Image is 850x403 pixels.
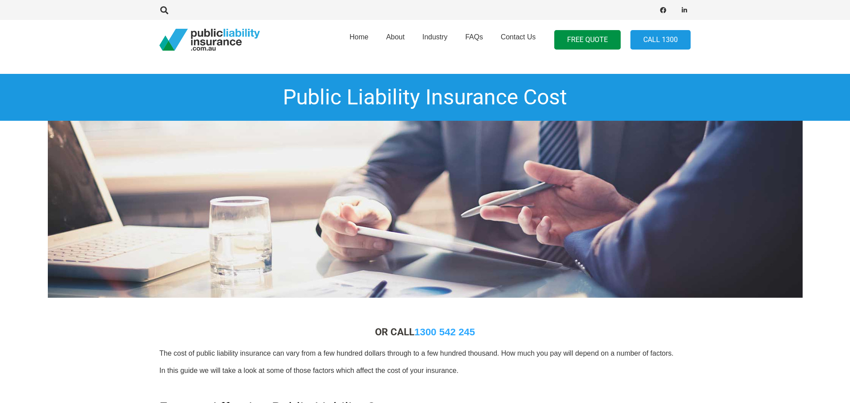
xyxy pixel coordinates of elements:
[678,4,691,16] a: LinkedIn
[456,17,492,62] a: FAQs
[159,366,691,376] p: In this guide we will take a look at some of those factors which affect the cost of your insurance.
[48,121,803,298] img: Public liability Insurance Cost
[349,33,368,41] span: Home
[630,30,691,50] a: Call 1300
[554,30,621,50] a: FREE QUOTE
[155,6,173,14] a: Search
[657,4,669,16] a: Facebook
[377,17,413,62] a: About
[159,349,691,358] p: The cost of public liability insurance can vary from a few hundred dollars through to a few hundr...
[386,33,405,41] span: About
[465,33,483,41] span: FAQs
[414,326,475,338] a: 1300 542 245
[159,29,260,51] a: pli_logotransparent
[492,17,545,62] a: Contact Us
[340,17,377,62] a: Home
[422,33,448,41] span: Industry
[375,326,475,338] strong: OR CALL
[413,17,456,62] a: Industry
[501,33,536,41] span: Contact Us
